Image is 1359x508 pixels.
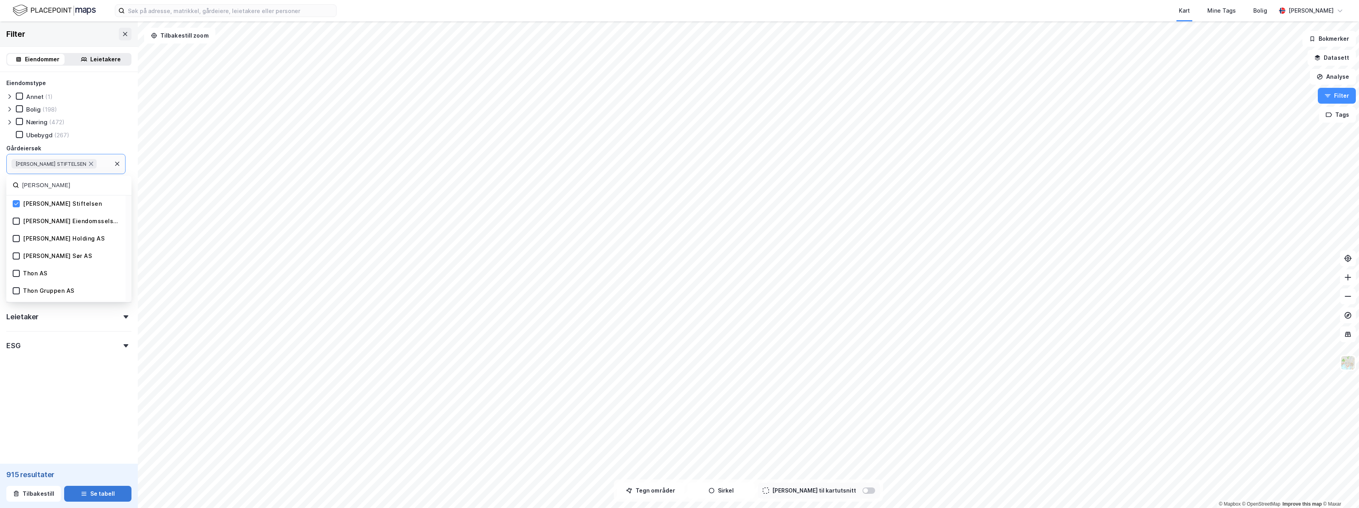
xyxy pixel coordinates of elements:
div: (1) [45,93,53,100]
button: Datasett [1308,50,1356,66]
div: (198) [42,106,57,113]
div: 915 resultater [6,470,131,480]
span: [PERSON_NAME] STIFTELSEN [15,161,86,167]
button: Filter [1318,88,1356,104]
div: (472) [49,118,65,126]
div: [PERSON_NAME] [1289,6,1334,15]
button: Analyse [1310,69,1356,85]
div: Ubebygd [26,131,53,139]
button: Tilbakestill zoom [144,28,215,44]
div: Bolig [26,106,41,113]
a: OpenStreetMap [1242,501,1281,507]
div: Filter [6,28,25,40]
div: ESG [6,341,20,351]
img: logo.f888ab2527a4732fd821a326f86c7f29.svg [13,4,96,17]
a: Mapbox [1219,501,1241,507]
div: Kontrollprogram for chat [1319,470,1359,508]
img: Z [1340,355,1355,370]
div: Eiendommer [25,55,59,64]
button: Sirkel [687,483,755,499]
div: Mine Tags [1207,6,1236,15]
div: Gårdeiersøk [6,144,41,153]
div: Leietakere [90,55,121,64]
iframe: Chat Widget [1319,470,1359,508]
button: Tegn områder [617,483,684,499]
div: Bolig [1253,6,1267,15]
div: Næring [26,118,48,126]
div: [PERSON_NAME] til kartutsnitt [772,486,856,495]
a: Improve this map [1283,501,1322,507]
div: (267) [54,131,69,139]
div: Kart [1179,6,1190,15]
button: Tilbakestill [6,486,61,502]
button: Bokmerker [1302,31,1356,47]
div: Annet [26,93,44,100]
input: Søk på adresse, matrikkel, gårdeiere, leietakere eller personer [125,5,336,17]
div: Leietaker [6,312,38,322]
button: Se tabell [64,486,131,502]
div: Eiendomstype [6,78,46,88]
button: Tags [1319,107,1356,123]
